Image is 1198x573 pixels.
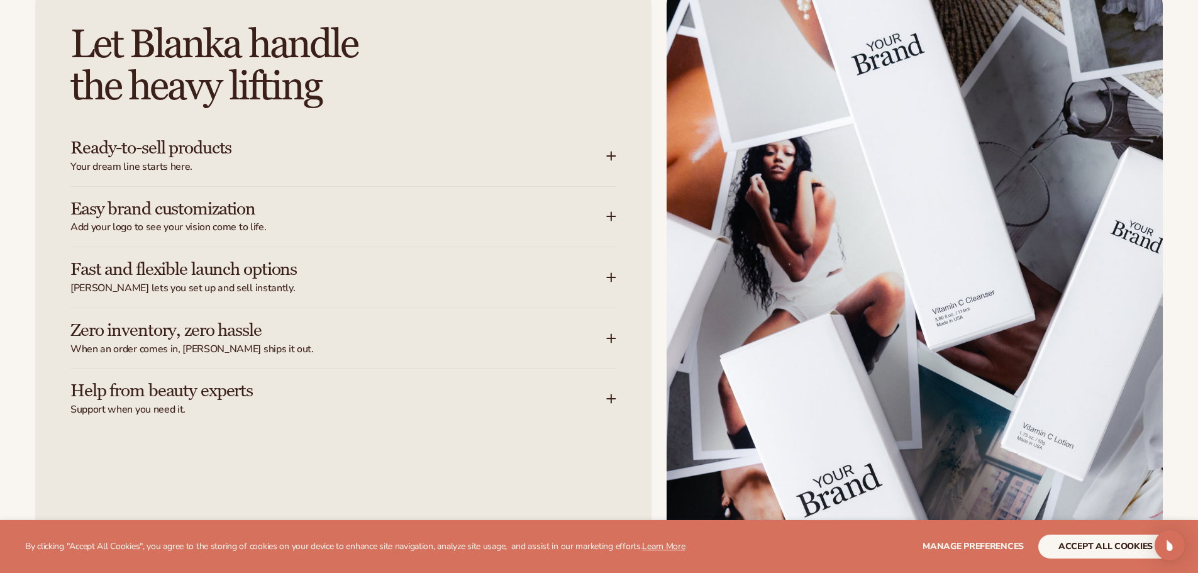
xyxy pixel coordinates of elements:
h3: Easy brand customization [70,199,568,219]
span: Manage preferences [923,540,1024,552]
h3: Help from beauty experts [70,381,568,401]
span: Support when you need it. [70,403,606,416]
button: accept all cookies [1038,535,1173,559]
button: Manage preferences [923,535,1024,559]
h3: Fast and flexible launch options [70,260,568,279]
p: By clicking "Accept All Cookies", you agree to the storing of cookies on your device to enhance s... [25,542,685,552]
span: [PERSON_NAME] lets you set up and sell instantly. [70,282,606,295]
div: Open Intercom Messenger [1155,530,1185,560]
h3: Ready-to-sell products [70,138,568,158]
span: Add your logo to see your vision come to life. [70,221,606,234]
span: When an order comes in, [PERSON_NAME] ships it out. [70,343,606,356]
a: Learn More [642,540,685,552]
span: Your dream line starts here. [70,160,606,174]
h3: Zero inventory, zero hassle [70,321,568,340]
h2: Let Blanka handle the heavy lifting [70,24,616,108]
